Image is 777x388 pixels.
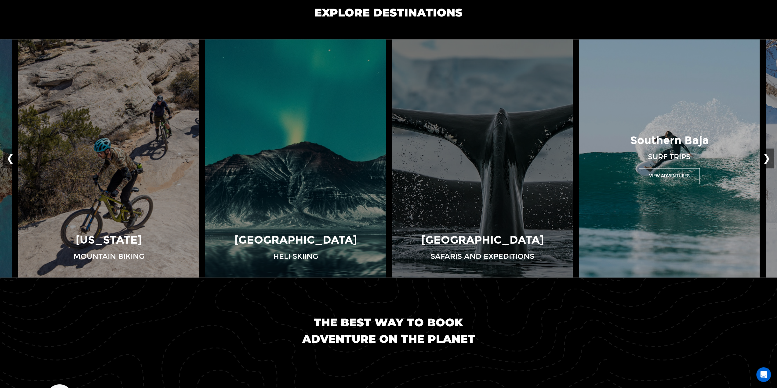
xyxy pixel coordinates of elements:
button: View Adventures [639,168,700,184]
div: Open Intercom Messenger [756,367,771,382]
p: Southern Baja [630,133,709,148]
h1: The best way to book adventure on the planet [282,314,496,347]
p: Mountain Biking [73,251,144,262]
p: [US_STATE] [76,232,142,248]
p: Safaris and Expeditions [430,251,534,262]
p: Heli Skiing [273,251,318,262]
p: [GEOGRAPHIC_DATA] [421,232,544,248]
p: Surf Trips [648,151,691,162]
button: ❯ [760,148,774,169]
p: [GEOGRAPHIC_DATA] [234,232,357,248]
button: ❮ [3,148,17,169]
